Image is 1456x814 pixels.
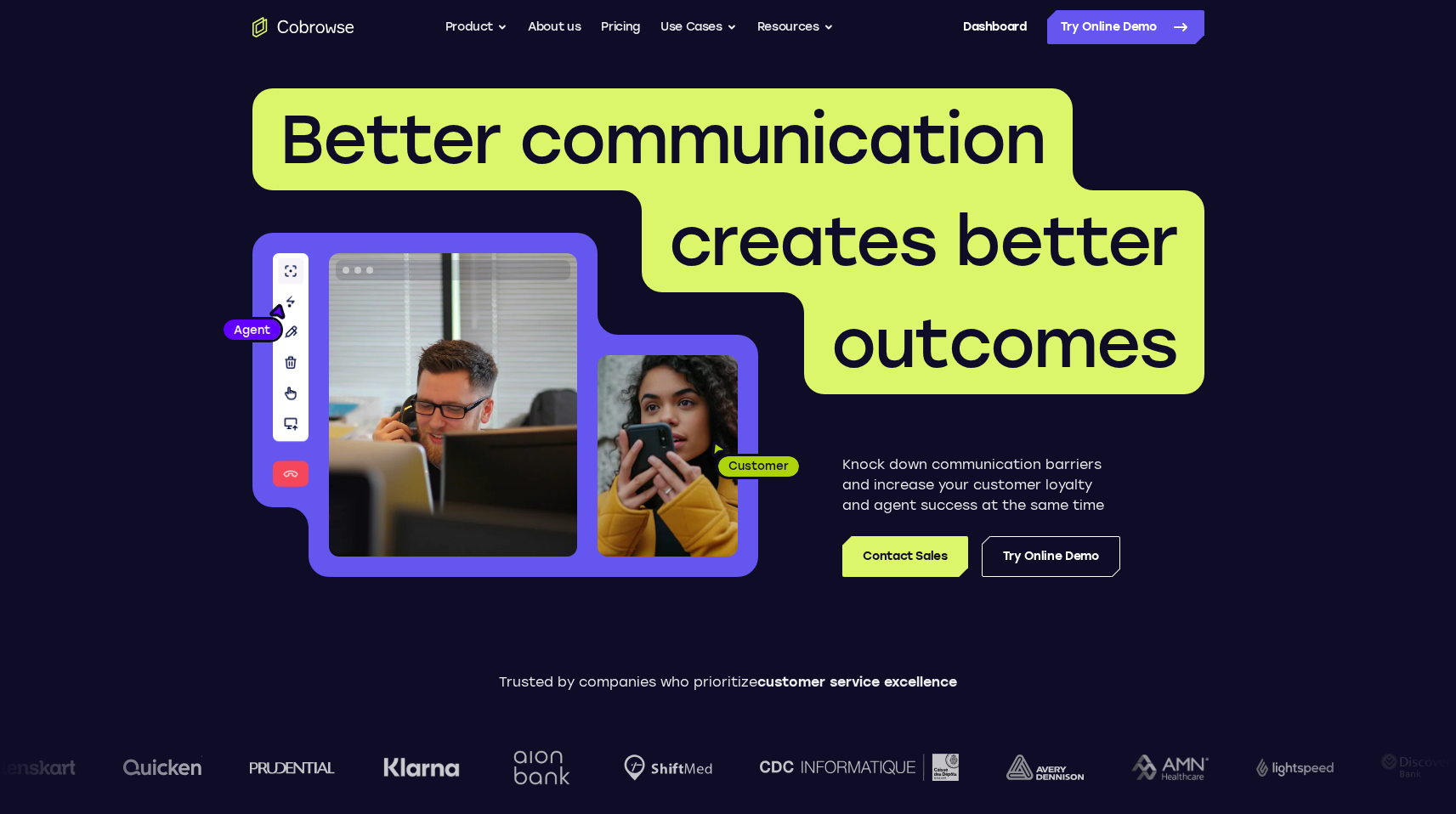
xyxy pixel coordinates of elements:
img: Aion Bank [500,733,569,802]
img: A customer support agent talking on the phone [329,253,577,557]
a: Try Online Demo [982,536,1120,577]
a: Try Online Demo [1047,10,1204,44]
a: About us [528,10,581,44]
img: avery-dennison [999,755,1076,780]
span: creates better [669,201,1177,282]
button: Resources [757,10,834,44]
img: prudential [242,760,328,774]
span: customer service excellence [757,674,957,690]
a: Dashboard [963,10,1027,44]
span: Better communication [280,99,1045,180]
img: Klarna [376,757,452,777]
a: Contact Sales [842,536,967,577]
a: Pricing [601,10,640,44]
p: Knock down communication barriers and increase your customer loyalty and agent success at the sam... [842,455,1120,516]
span: outcomes [831,302,1177,384]
button: Product [445,10,508,44]
img: AMN Healthcare [1124,755,1201,781]
img: CDC Informatique [752,754,951,780]
button: Use Cases [660,10,737,44]
a: Go to the home page [252,17,354,37]
img: Shiftmed [616,755,705,781]
img: A customer holding their phone [598,355,738,557]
